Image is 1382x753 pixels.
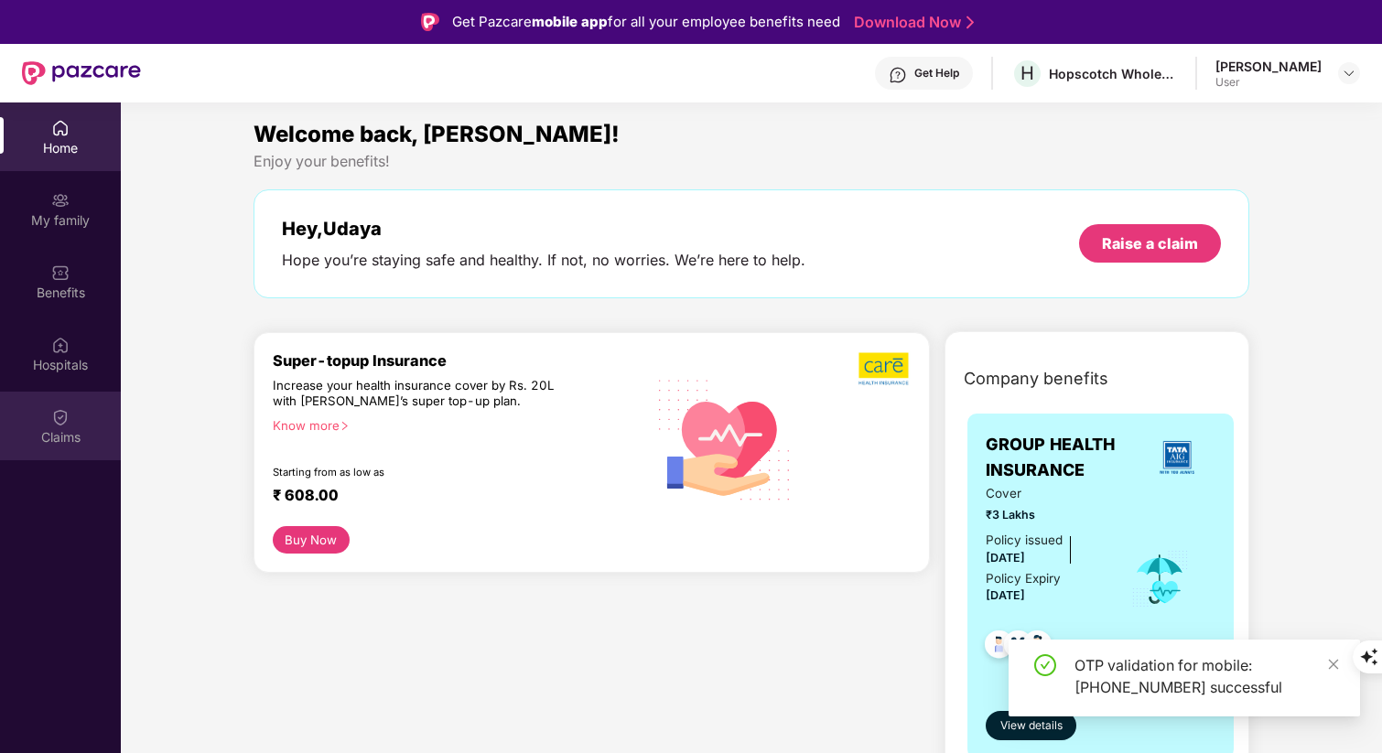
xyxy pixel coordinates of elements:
div: Raise a claim [1102,233,1198,253]
img: icon [1130,549,1190,609]
div: [PERSON_NAME] [1215,58,1322,75]
div: Starting from as low as [273,466,567,479]
div: Policy Expiry [986,569,1061,588]
img: svg+xml;base64,PHN2ZyBpZD0iSGVscC0zMngzMiIgeG1sbnM9Imh0dHA6Ly93d3cudzMub3JnLzIwMDAvc3ZnIiB3aWR0aD... [889,66,907,84]
img: svg+xml;base64,PHN2ZyBpZD0iRHJvcGRvd24tMzJ4MzIiIHhtbG5zPSJodHRwOi8vd3d3LnczLm9yZy8yMDAwL3N2ZyIgd2... [1342,66,1356,81]
img: svg+xml;base64,PHN2ZyB4bWxucz0iaHR0cDovL3d3dy53My5vcmcvMjAwMC9zdmciIHhtbG5zOnhsaW5rPSJodHRwOi8vd3... [645,358,804,520]
img: svg+xml;base64,PHN2ZyB4bWxucz0iaHR0cDovL3d3dy53My5vcmcvMjAwMC9zdmciIHdpZHRoPSI0OC45NDMiIGhlaWdodD... [977,625,1021,670]
div: Enjoy your benefits! [254,152,1249,171]
div: OTP validation for mobile: [PHONE_NUMBER] successful [1074,654,1338,698]
img: Stroke [966,13,974,32]
div: Hopscotch Wholesale Trading Private Limited [1049,65,1177,82]
a: Download Now [854,13,968,32]
div: Super-topup Insurance [273,351,645,370]
div: Know more [273,418,634,431]
img: svg+xml;base64,PHN2ZyBpZD0iQmVuZWZpdHMiIHhtbG5zPSJodHRwOi8vd3d3LnczLm9yZy8yMDAwL3N2ZyIgd2lkdGg9Ij... [51,264,70,282]
img: svg+xml;base64,PHN2ZyB4bWxucz0iaHR0cDovL3d3dy53My5vcmcvMjAwMC9zdmciIHdpZHRoPSI0OC45MTUiIGhlaWdodD... [996,625,1041,670]
span: close [1327,658,1340,671]
div: Hey, Udaya [282,218,805,240]
img: Logo [421,13,439,31]
div: Get Pazcare for all your employee benefits need [452,11,840,33]
img: svg+xml;base64,PHN2ZyB3aWR0aD0iMjAiIGhlaWdodD0iMjAiIHZpZXdCb3g9IjAgMCAyMCAyMCIgZmlsbD0ibm9uZSIgeG... [51,191,70,210]
span: Company benefits [964,366,1108,392]
img: New Pazcare Logo [22,61,141,85]
img: svg+xml;base64,PHN2ZyB4bWxucz0iaHR0cDovL3d3dy53My5vcmcvMjAwMC9zdmciIHdpZHRoPSI0OC45NDMiIGhlaWdodD... [1015,625,1060,670]
img: b5dec4f62d2307b9de63beb79f102df3.png [858,351,911,386]
span: H [1020,62,1034,84]
div: Get Help [914,66,959,81]
button: View details [986,711,1076,740]
span: [DATE] [986,551,1025,565]
img: svg+xml;base64,PHN2ZyBpZD0iQ2xhaW0iIHhtbG5zPSJodHRwOi8vd3d3LnczLm9yZy8yMDAwL3N2ZyIgd2lkdGg9IjIwIi... [51,408,70,426]
span: ₹3 Lakhs [986,506,1106,524]
img: svg+xml;base64,PHN2ZyBpZD0iSG9zcGl0YWxzIiB4bWxucz0iaHR0cDovL3d3dy53My5vcmcvMjAwMC9zdmciIHdpZHRoPS... [51,336,70,354]
span: Cover [986,484,1106,503]
img: svg+xml;base64,PHN2ZyBpZD0iSG9tZSIgeG1sbnM9Imh0dHA6Ly93d3cudzMub3JnLzIwMDAvc3ZnIiB3aWR0aD0iMjAiIG... [51,119,70,137]
span: GROUP HEALTH INSURANCE [986,432,1139,484]
strong: mobile app [532,13,608,30]
div: Hope you’re staying safe and healthy. If not, no worries. We’re here to help. [282,251,805,270]
div: Policy issued [986,531,1063,550]
span: [DATE] [986,588,1025,602]
img: insurerLogo [1152,433,1202,482]
span: Welcome back, [PERSON_NAME]! [254,121,620,147]
span: check-circle [1034,654,1056,676]
button: Buy Now [273,526,350,554]
div: User [1215,75,1322,90]
div: Increase your health insurance cover by Rs. 20L with [PERSON_NAME]’s super top-up plan. [273,378,566,410]
div: ₹ 608.00 [273,486,627,508]
span: View details [1000,717,1063,735]
span: right [340,421,350,431]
